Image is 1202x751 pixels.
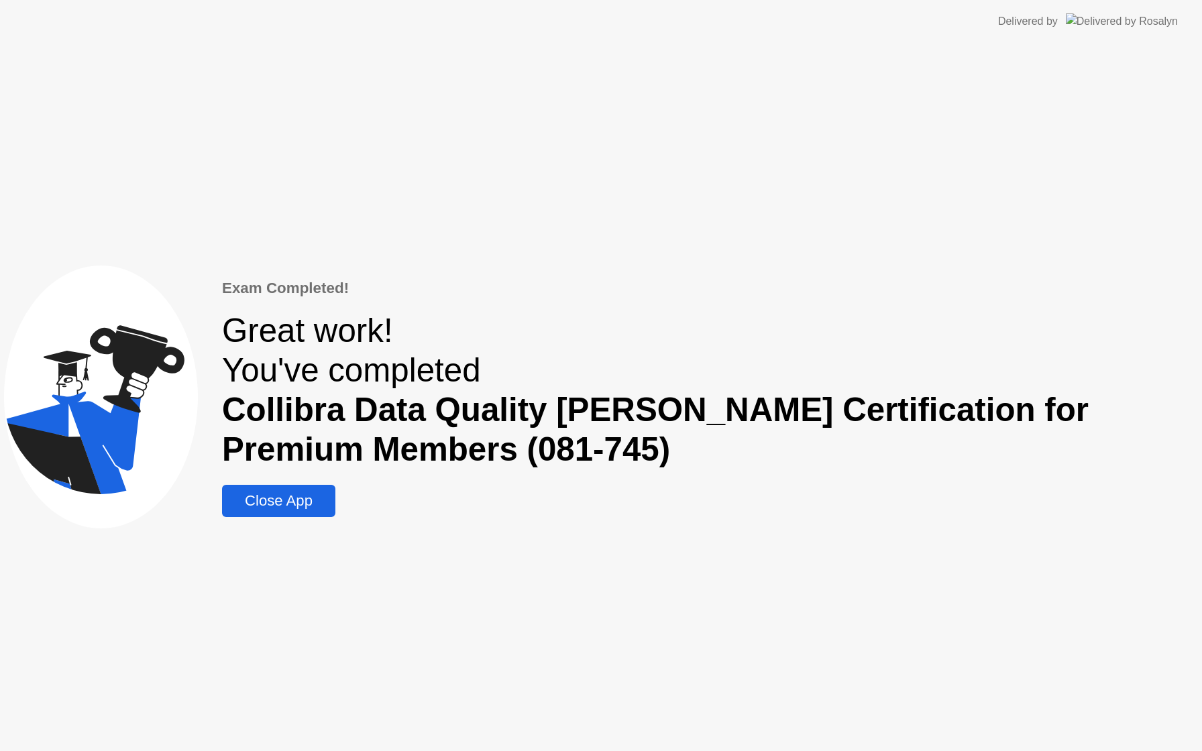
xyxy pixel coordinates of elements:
img: Delivered by Rosalyn [1066,13,1178,29]
button: Close App [222,485,335,517]
div: Delivered by [998,13,1058,30]
b: Collibra Data Quality [PERSON_NAME] Certification for Premium Members (081-745) [222,391,1089,467]
div: Great work! You've completed [222,310,1198,469]
div: Exam Completed! [222,277,1198,300]
div: Close App [226,492,331,510]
